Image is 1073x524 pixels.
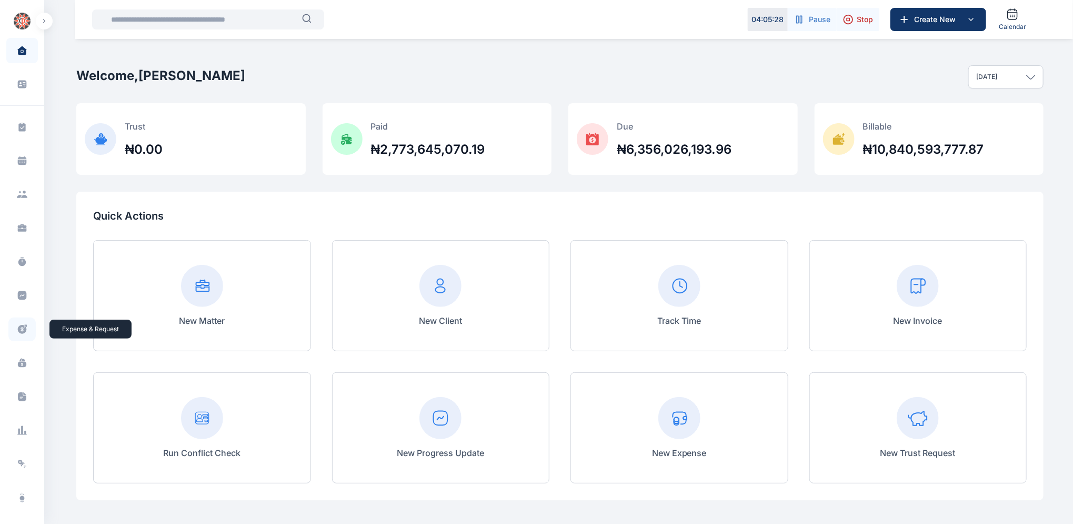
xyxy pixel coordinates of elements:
button: Stop [837,8,879,31]
h2: ₦0.00 [125,141,163,158]
p: New Expense [652,447,707,459]
h2: ₦6,356,026,193.96 [617,141,731,158]
span: Calendar [999,23,1026,31]
p: Track Time [657,314,701,327]
p: Due [617,120,731,133]
p: Trust [125,120,163,133]
p: New Client [419,314,462,327]
p: Quick Actions [93,209,1027,223]
p: Run Conflict Check [163,447,240,459]
span: Pause [809,14,830,25]
h2: Welcome, [PERSON_NAME] [76,67,245,84]
button: Create New [890,8,986,31]
p: New Progress Update [397,447,484,459]
p: New Invoice [894,314,942,327]
p: 04 : 05 : 28 [752,14,784,25]
p: New Matter [179,314,225,327]
p: New Trust Request [880,447,956,459]
p: [DATE] [976,73,997,81]
a: Calendar [995,4,1030,35]
p: Paid [371,120,485,133]
h2: ₦2,773,645,070.19 [371,141,485,158]
span: Stop [857,14,873,25]
p: Billable [863,120,984,133]
button: Pause [788,8,837,31]
span: Create New [910,14,965,25]
h2: ₦10,840,593,777.87 [863,141,984,158]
